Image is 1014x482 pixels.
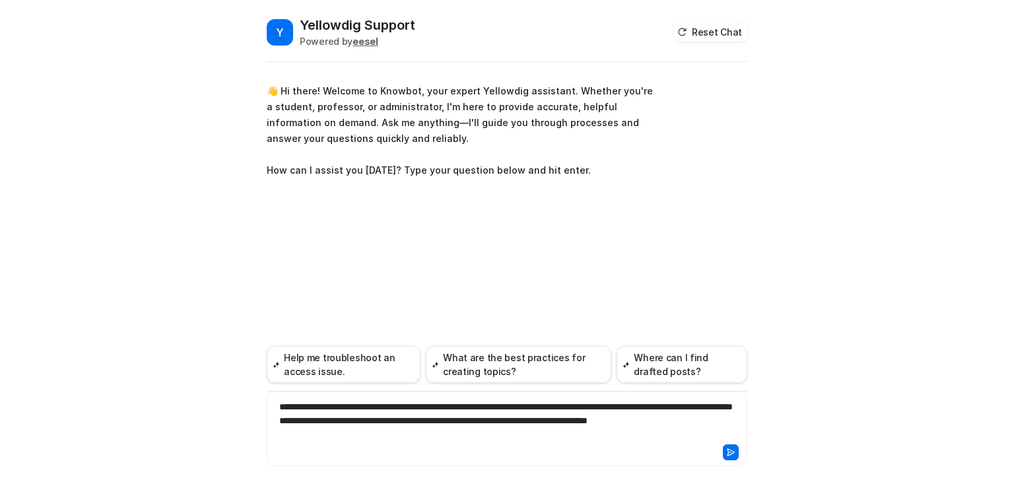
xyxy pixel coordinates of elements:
button: What are the best practices for creating topics? [426,346,611,383]
div: Powered by [300,34,415,48]
button: Reset Chat [673,22,747,42]
button: Help me troubleshoot an access issue. [267,346,421,383]
span: Y [267,19,293,46]
p: 👋 Hi there! Welcome to Knowbot, your expert Yellowdig assistant. Whether you're a student, profes... [267,83,653,178]
h2: Yellowdig Support [300,16,415,34]
b: eesel [353,36,378,47]
button: Where can I find drafted posts? [617,346,747,383]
